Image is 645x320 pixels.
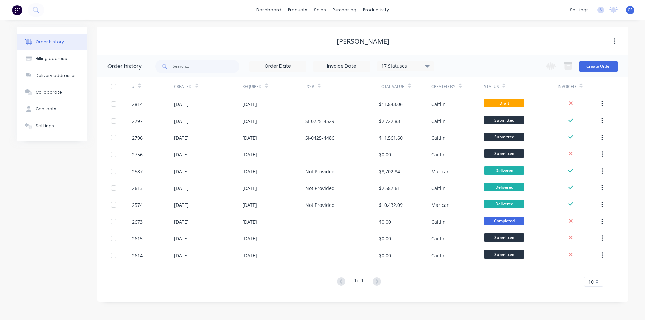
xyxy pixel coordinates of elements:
[379,235,391,242] div: $0.00
[379,218,391,225] div: $0.00
[579,61,618,72] button: Create Order
[36,73,77,79] div: Delivery addresses
[242,134,257,141] div: [DATE]
[379,168,400,175] div: $8,702.84
[132,168,143,175] div: 2587
[174,168,189,175] div: [DATE]
[484,116,524,124] span: Submitted
[431,185,446,192] div: Caitlin
[379,134,403,141] div: $11,561.60
[558,77,600,96] div: Invoiced
[431,168,449,175] div: Maricar
[484,200,524,208] span: Delivered
[431,84,455,90] div: Created By
[431,252,446,259] div: Caitlin
[17,50,87,67] button: Billing address
[17,67,87,84] button: Delivery addresses
[305,185,335,192] div: Not Provided
[242,168,257,175] div: [DATE]
[132,84,135,90] div: #
[431,151,446,158] div: Caitlin
[132,118,143,125] div: 2797
[484,217,524,225] span: Completed
[36,56,67,62] div: Billing address
[431,118,446,125] div: Caitlin
[628,7,633,13] span: CS
[250,61,306,72] input: Order Date
[484,250,524,259] span: Submitted
[132,201,143,209] div: 2574
[132,218,143,225] div: 2673
[173,60,239,73] input: Search...
[174,134,189,141] div: [DATE]
[431,101,446,108] div: Caitlin
[379,84,404,90] div: Total Value
[132,77,174,96] div: #
[242,185,257,192] div: [DATE]
[242,101,257,108] div: [DATE]
[567,5,592,15] div: settings
[305,77,379,96] div: PO #
[174,201,189,209] div: [DATE]
[484,183,524,191] span: Delivered
[484,77,558,96] div: Status
[242,151,257,158] div: [DATE]
[253,5,285,15] a: dashboard
[174,185,189,192] div: [DATE]
[132,101,143,108] div: 2814
[36,106,56,112] div: Contacts
[431,77,484,96] div: Created By
[329,5,360,15] div: purchasing
[431,134,446,141] div: Caitlin
[379,252,391,259] div: $0.00
[377,62,434,70] div: 17 Statuses
[431,218,446,225] div: Caitlin
[36,39,64,45] div: Order history
[305,201,335,209] div: Not Provided
[379,101,403,108] div: $11,843.06
[305,84,314,90] div: PO #
[484,84,499,90] div: Status
[17,101,87,118] button: Contacts
[588,278,594,285] span: 10
[242,84,262,90] div: Required
[132,151,143,158] div: 2756
[354,277,364,287] div: 1 of 1
[174,235,189,242] div: [DATE]
[379,118,400,125] div: $2,722.83
[337,37,389,45] div: [PERSON_NAME]
[36,89,62,95] div: Collaborate
[174,151,189,158] div: [DATE]
[174,77,242,96] div: Created
[17,34,87,50] button: Order history
[174,252,189,259] div: [DATE]
[174,84,192,90] div: Created
[17,84,87,101] button: Collaborate
[484,149,524,158] span: Submitted
[174,101,189,108] div: [DATE]
[379,77,431,96] div: Total Value
[12,5,22,15] img: Factory
[242,252,257,259] div: [DATE]
[431,201,449,209] div: Maricar
[305,134,334,141] div: SI-0425-4486
[242,201,257,209] div: [DATE]
[484,99,524,107] span: Draft
[132,185,143,192] div: 2613
[379,151,391,158] div: $0.00
[311,5,329,15] div: sales
[132,252,143,259] div: 2614
[36,123,54,129] div: Settings
[484,133,524,141] span: Submitted
[132,235,143,242] div: 2615
[17,118,87,134] button: Settings
[305,168,335,175] div: Not Provided
[313,61,370,72] input: Invoice Date
[132,134,143,141] div: 2796
[379,201,403,209] div: $10,432.09
[107,62,142,71] div: Order history
[431,235,446,242] div: Caitlin
[558,84,576,90] div: Invoiced
[174,218,189,225] div: [DATE]
[242,77,305,96] div: Required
